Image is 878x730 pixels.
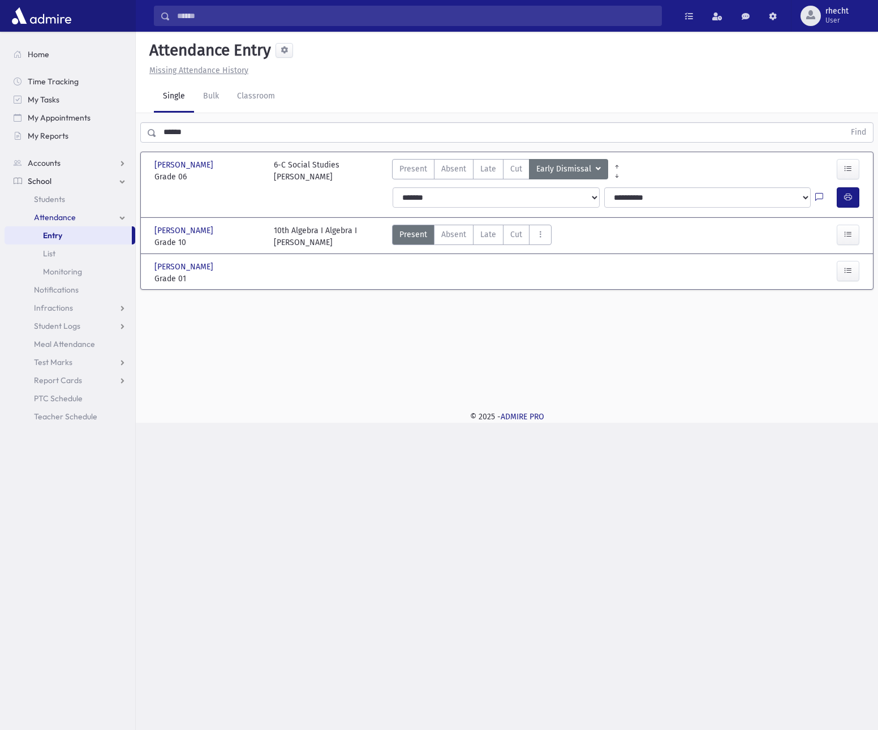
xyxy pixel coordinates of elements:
a: Teacher Schedule [5,407,135,426]
span: [PERSON_NAME] [154,159,216,171]
span: Grade 06 [154,171,262,183]
a: Test Marks [5,353,135,371]
span: Present [399,229,427,241]
span: Test Marks [34,357,72,367]
span: Present [399,163,427,175]
a: Notifications [5,281,135,299]
span: PTC Schedule [34,393,83,403]
span: Grade 10 [154,237,262,248]
span: Meal Attendance [34,339,95,349]
span: Student Logs [34,321,80,331]
input: Search [170,6,661,26]
span: Students [34,194,65,204]
span: My Tasks [28,95,59,105]
a: Accounts [5,154,135,172]
span: Absent [441,163,466,175]
span: Grade 01 [154,273,262,285]
span: Home [28,49,49,59]
span: [PERSON_NAME] [154,261,216,273]
a: Classroom [228,81,284,113]
a: Home [5,45,135,63]
span: Absent [441,229,466,241]
span: Cut [510,229,522,241]
a: My Reports [5,127,135,145]
span: [PERSON_NAME] [154,225,216,237]
button: Early Dismissal [529,159,608,179]
span: Monitoring [43,267,82,277]
a: Infractions [5,299,135,317]
span: School [28,176,51,186]
a: List [5,244,135,263]
a: School [5,172,135,190]
div: AttTypes [392,225,552,248]
button: Find [844,123,873,142]
div: © 2025 - [154,411,860,423]
span: Cut [510,163,522,175]
a: Single [154,81,194,113]
a: Missing Attendance History [145,66,248,75]
span: Entry [43,230,62,241]
a: Time Tracking [5,72,135,91]
span: Teacher Schedule [34,411,97,422]
span: rhecht [825,7,849,16]
span: Late [480,163,496,175]
img: AdmirePro [9,5,74,27]
span: My Reports [28,131,68,141]
span: User [825,16,849,25]
a: Monitoring [5,263,135,281]
a: My Appointments [5,109,135,127]
a: Student Logs [5,317,135,335]
span: Accounts [28,158,61,168]
a: Meal Attendance [5,335,135,353]
span: Early Dismissal [536,163,593,175]
div: AttTypes [392,159,608,183]
a: Attendance [5,208,135,226]
a: PTC Schedule [5,389,135,407]
span: Time Tracking [28,76,79,87]
span: Report Cards [34,375,82,385]
div: 6-C Social Studies [PERSON_NAME] [274,159,339,183]
u: Missing Attendance History [149,66,248,75]
div: 10th Algebra I Algebra I [PERSON_NAME] [274,225,357,248]
a: Students [5,190,135,208]
a: Bulk [194,81,228,113]
a: Entry [5,226,132,244]
span: Notifications [34,285,79,295]
a: Report Cards [5,371,135,389]
h5: Attendance Entry [145,41,271,60]
span: Late [480,229,496,241]
span: List [43,248,55,259]
span: Attendance [34,212,76,222]
span: Infractions [34,303,73,313]
a: ADMIRE PRO [501,412,544,422]
span: My Appointments [28,113,91,123]
a: My Tasks [5,91,135,109]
